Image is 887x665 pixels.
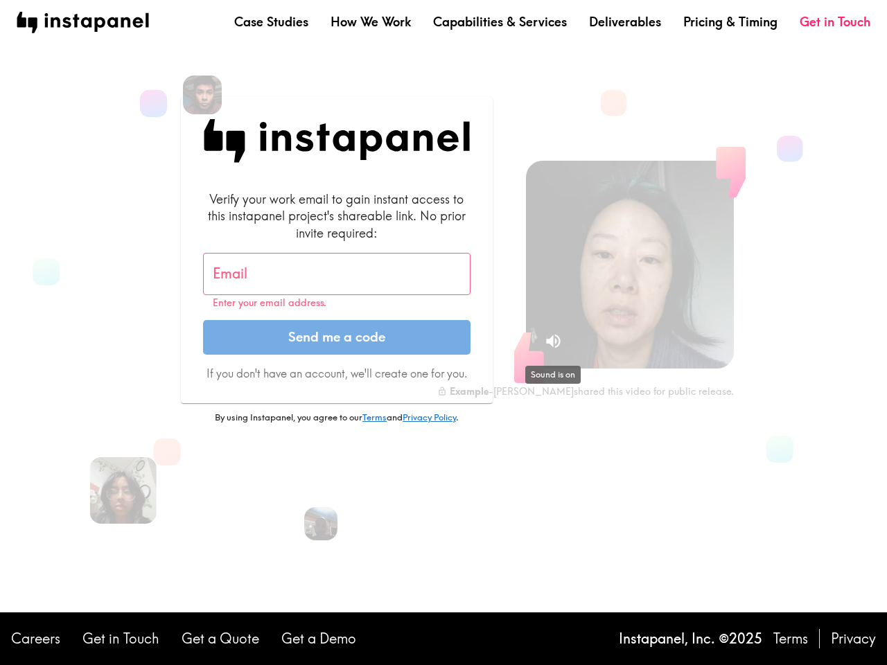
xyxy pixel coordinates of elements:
a: Get a Quote [182,629,259,648]
a: Get a Demo [281,629,356,648]
a: Terms [773,629,808,648]
p: Enter your email address. [213,297,461,309]
img: Ari [304,507,337,540]
button: Send me a code [203,320,471,355]
a: Get in Touch [800,13,870,30]
div: Verify your work email to gain instant access to this instapanel project's shareable link. No pri... [203,190,471,242]
b: Example [450,385,489,398]
a: How We Work [331,13,411,30]
img: Heena [90,457,157,524]
a: Get in Touch [82,629,159,648]
p: Instapanel, Inc. © 2025 [619,629,762,648]
a: Privacy [831,629,876,648]
div: - [PERSON_NAME] shared this video for public release. [437,385,734,398]
a: Pricing & Timing [683,13,778,30]
a: Privacy Policy [403,411,456,423]
img: Alfredo [183,76,222,114]
div: Sound is on [525,366,581,384]
a: Careers [11,629,60,648]
a: Capabilities & Services [433,13,567,30]
button: Sound is on [538,326,568,356]
a: Case Studies [234,13,308,30]
p: If you don't have an account, we'll create one for you. [203,366,471,381]
a: Deliverables [589,13,661,30]
a: Terms [362,411,387,423]
img: Instapanel [203,119,471,163]
img: instapanel [17,12,149,33]
p: By using Instapanel, you agree to our and . [181,411,493,424]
